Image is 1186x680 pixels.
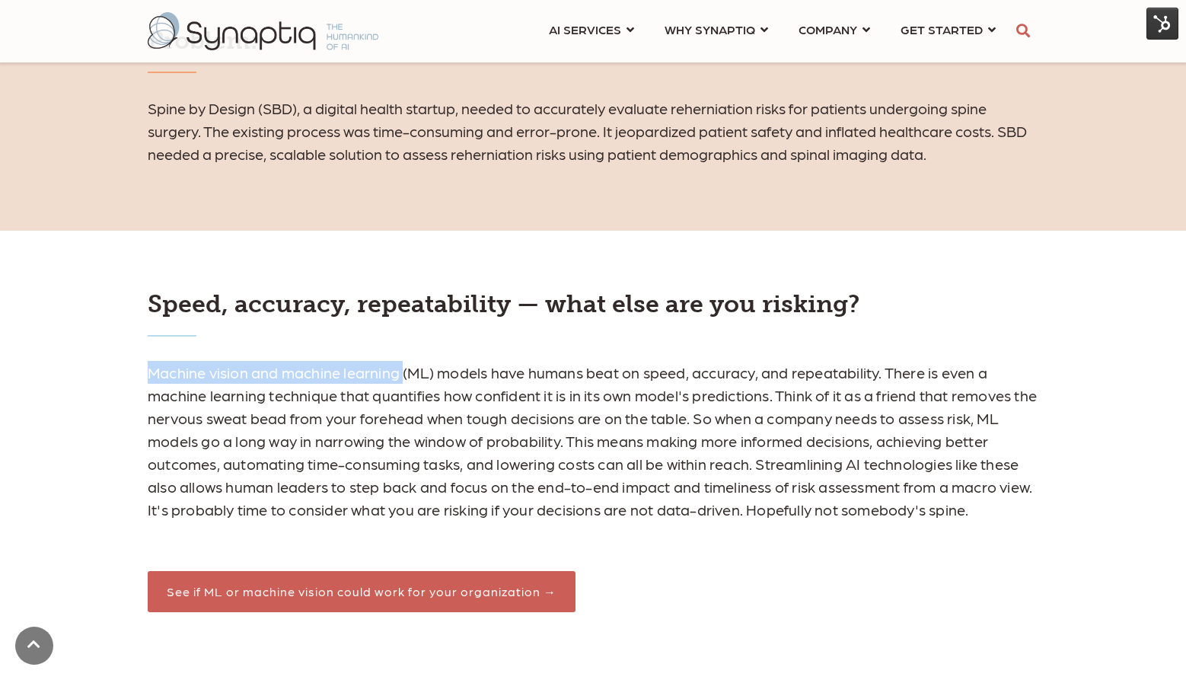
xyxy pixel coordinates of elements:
nav: menu [534,4,1011,59]
h4: Speed, accuracy, repeatability — what else are you risking? [148,289,1038,318]
span: WHY SYNAPTIQ [665,19,755,40]
iframe: Chat Widget [912,503,1186,680]
a: COMPANY [799,15,870,43]
a: GET STARTED [901,15,996,43]
span: AI SERVICES [549,19,621,40]
span: COMPANY [799,19,857,40]
a: See if ML or machine vision could work for your organization → [148,571,575,612]
h6: Spine by Design (SBD), a digital health startup, needed to accurately evaluate reherniation risks... [148,97,1038,165]
img: HubSpot Tools Menu Toggle [1146,8,1178,40]
a: WHY SYNAPTIQ [665,15,768,43]
img: synaptiq logo-2 [148,12,378,50]
span: GET STARTED [901,19,983,40]
a: AI SERVICES [549,15,634,43]
p: Machine vision and machine learning (ML) models have humans beat on speed, accuracy, and repeatab... [148,361,1038,521]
